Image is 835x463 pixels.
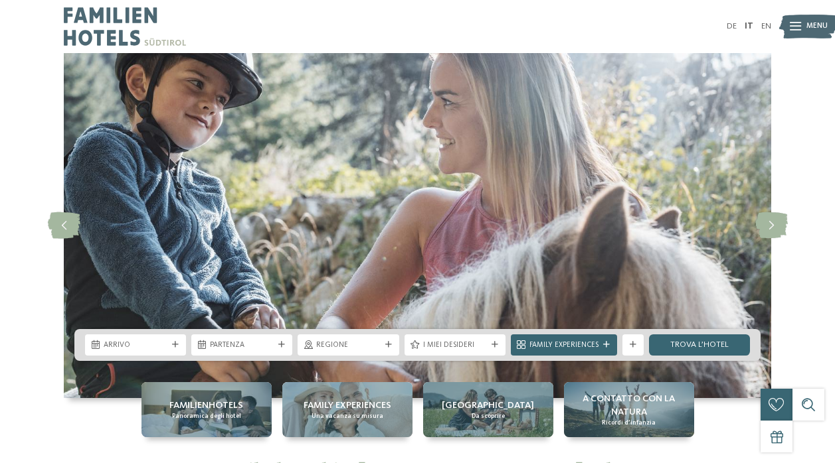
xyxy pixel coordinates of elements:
[172,412,241,421] span: Panoramica degli hotel
[442,399,534,412] span: [GEOGRAPHIC_DATA]
[64,53,771,398] img: Family hotel in Trentino Alto Adige: la vacanza ideale per grandi e piccini
[423,340,487,351] span: I miei desideri
[806,21,828,32] span: Menu
[282,382,413,437] a: Family hotel in Trentino Alto Adige: la vacanza ideale per grandi e piccini Family experiences Un...
[316,340,380,351] span: Regione
[169,399,243,412] span: Familienhotels
[761,22,771,31] a: EN
[312,412,383,421] span: Una vacanza su misura
[472,412,505,421] span: Da scoprire
[141,382,272,437] a: Family hotel in Trentino Alto Adige: la vacanza ideale per grandi e piccini Familienhotels Panora...
[727,22,737,31] a: DE
[564,382,694,437] a: Family hotel in Trentino Alto Adige: la vacanza ideale per grandi e piccini A contatto con la nat...
[210,340,274,351] span: Partenza
[423,382,553,437] a: Family hotel in Trentino Alto Adige: la vacanza ideale per grandi e piccini [GEOGRAPHIC_DATA] Da ...
[602,419,656,427] span: Ricordi d’infanzia
[529,340,599,351] span: Family Experiences
[745,22,753,31] a: IT
[104,340,167,351] span: Arrivo
[569,392,689,419] span: A contatto con la natura
[304,399,391,412] span: Family experiences
[649,334,750,356] a: trova l’hotel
